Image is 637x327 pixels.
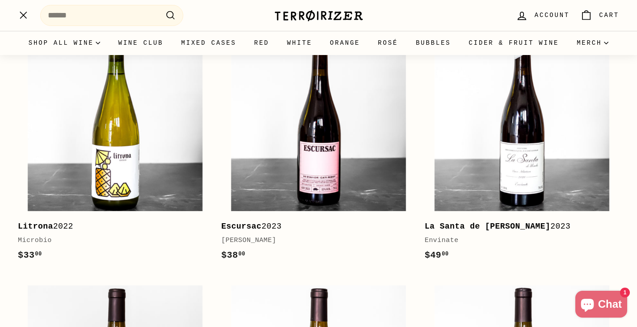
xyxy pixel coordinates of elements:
[278,31,321,55] a: White
[18,222,53,231] b: Litrona
[20,12,27,18] path: .
[172,31,245,55] a: Mixed Cases
[599,10,619,20] span: Cart
[425,222,550,231] b: La Santa de [PERSON_NAME]
[20,12,27,19] path: .
[321,31,369,55] a: Orange
[35,251,42,257] sup: 00
[407,31,460,55] a: Bubbles
[425,220,610,233] div: 2023
[460,31,568,55] a: Cider & Fruit Wine
[18,220,203,233] div: 2022
[18,235,203,246] div: Microbio
[221,250,245,260] span: $38
[573,291,630,320] inbox-online-store-chat: Shopify online store chat
[425,26,619,272] a: La Santa de [PERSON_NAME]2023Envinate
[221,222,262,231] b: Escursac
[425,250,449,260] span: $49
[221,220,407,233] div: 2023
[18,250,42,260] span: $33
[221,26,416,272] a: Escursac2023[PERSON_NAME]
[510,2,575,29] a: Account
[425,235,610,246] div: Envinate
[575,2,624,29] a: Cart
[221,235,407,246] div: [PERSON_NAME]
[109,31,172,55] a: Wine Club
[442,251,448,257] sup: 00
[535,10,570,20] span: Account
[18,26,212,272] a: Litrona2022Microbio
[238,251,245,257] sup: 00
[20,31,110,55] summary: Shop all wine
[369,31,407,55] a: Rosé
[245,31,278,55] a: Red
[568,31,617,55] summary: Merch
